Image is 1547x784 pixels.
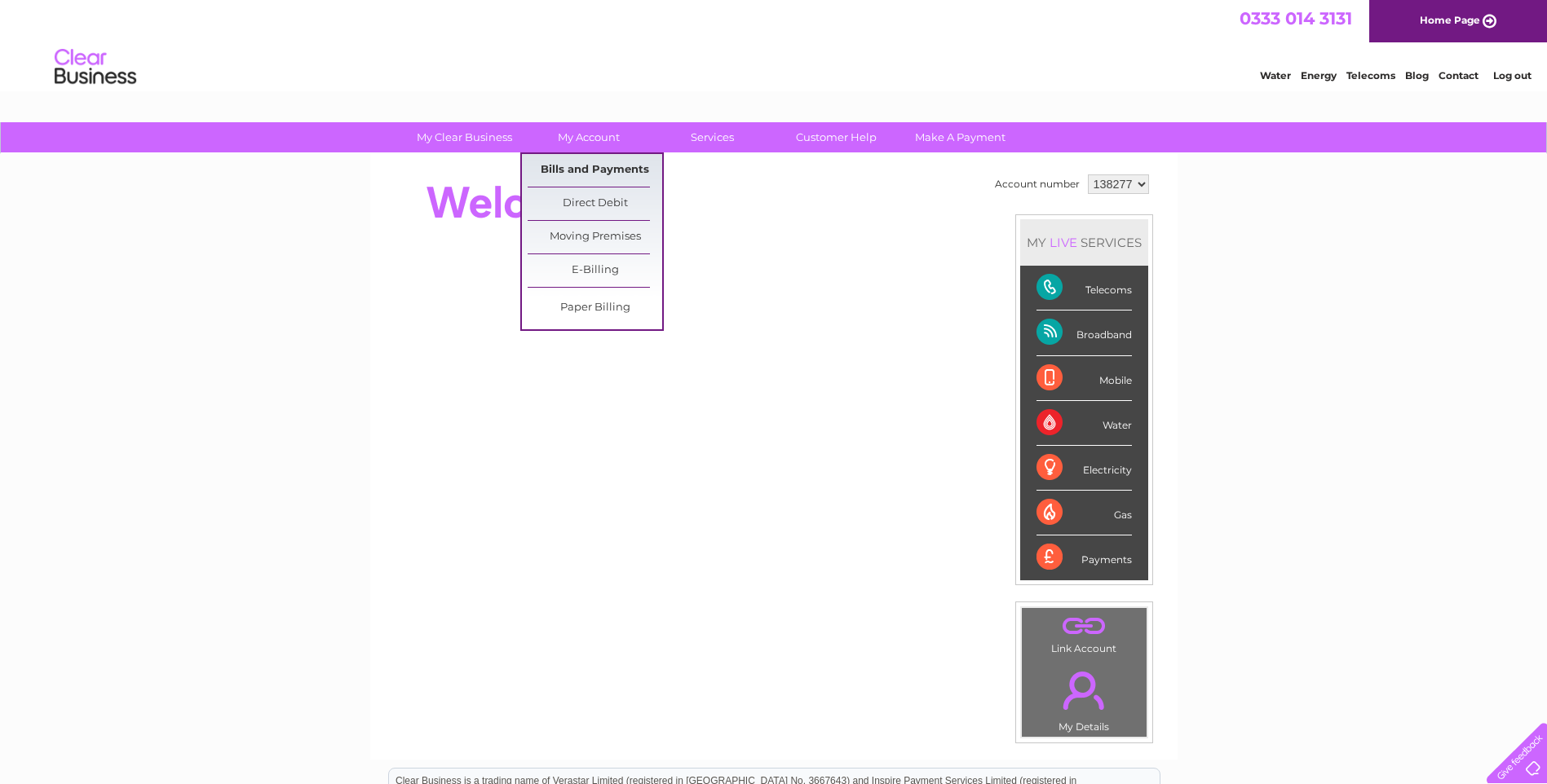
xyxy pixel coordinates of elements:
[397,122,532,152] a: My Clear Business
[1036,535,1132,579] div: Payments
[1026,662,1143,719] a: .
[1036,311,1132,355] div: Broadband
[1021,658,1147,738] td: My Details
[1439,69,1478,81] a: Contact
[1036,266,1132,311] div: Telecoms
[1301,69,1337,81] a: Energy
[528,187,662,220] a: Direct Debit
[1021,607,1147,658] td: Link Account
[1240,8,1352,29] a: 0333 014 3131
[991,170,1084,198] td: Account number
[528,254,662,287] a: E-Billing
[769,122,904,152] a: Customer Help
[1036,401,1132,446] div: Water
[528,221,662,253] a: Moving Premises
[1026,612,1143,641] a: .
[1493,69,1532,81] a: Log out
[1036,491,1132,535] div: Gas
[1036,446,1132,491] div: Electricity
[1046,235,1081,250] div: LIVE
[528,292,662,324] a: Paper Billing
[389,9,1160,79] div: Clear Business is a trading name of Verastar Limited (registered in [GEOGRAPHIC_DATA] No. 3667643...
[1346,69,1395,81] a: Telecoms
[893,122,1028,152] a: Make A Payment
[1405,69,1429,81] a: Blog
[521,122,656,152] a: My Account
[1020,219,1148,266] div: MY SERVICES
[1260,69,1291,81] a: Water
[528,154,662,187] a: Bills and Payments
[54,42,137,92] img: logo.png
[1036,356,1132,401] div: Mobile
[645,122,780,152] a: Services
